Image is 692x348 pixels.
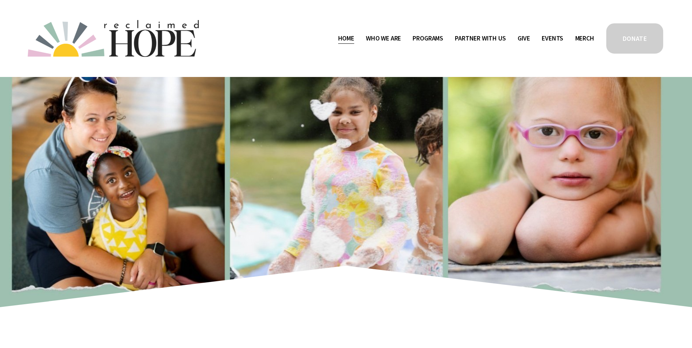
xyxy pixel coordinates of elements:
img: Reclaimed Hope Initiative [28,20,199,57]
a: folder dropdown [455,32,506,44]
a: folder dropdown [366,32,401,44]
a: DONATE [605,22,664,55]
a: Home [338,32,354,44]
a: Merch [575,32,594,44]
a: Give [518,32,530,44]
span: Partner With Us [455,33,506,44]
span: Who We Are [366,33,401,44]
span: Programs [413,33,443,44]
a: Events [542,32,563,44]
a: folder dropdown [413,32,443,44]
